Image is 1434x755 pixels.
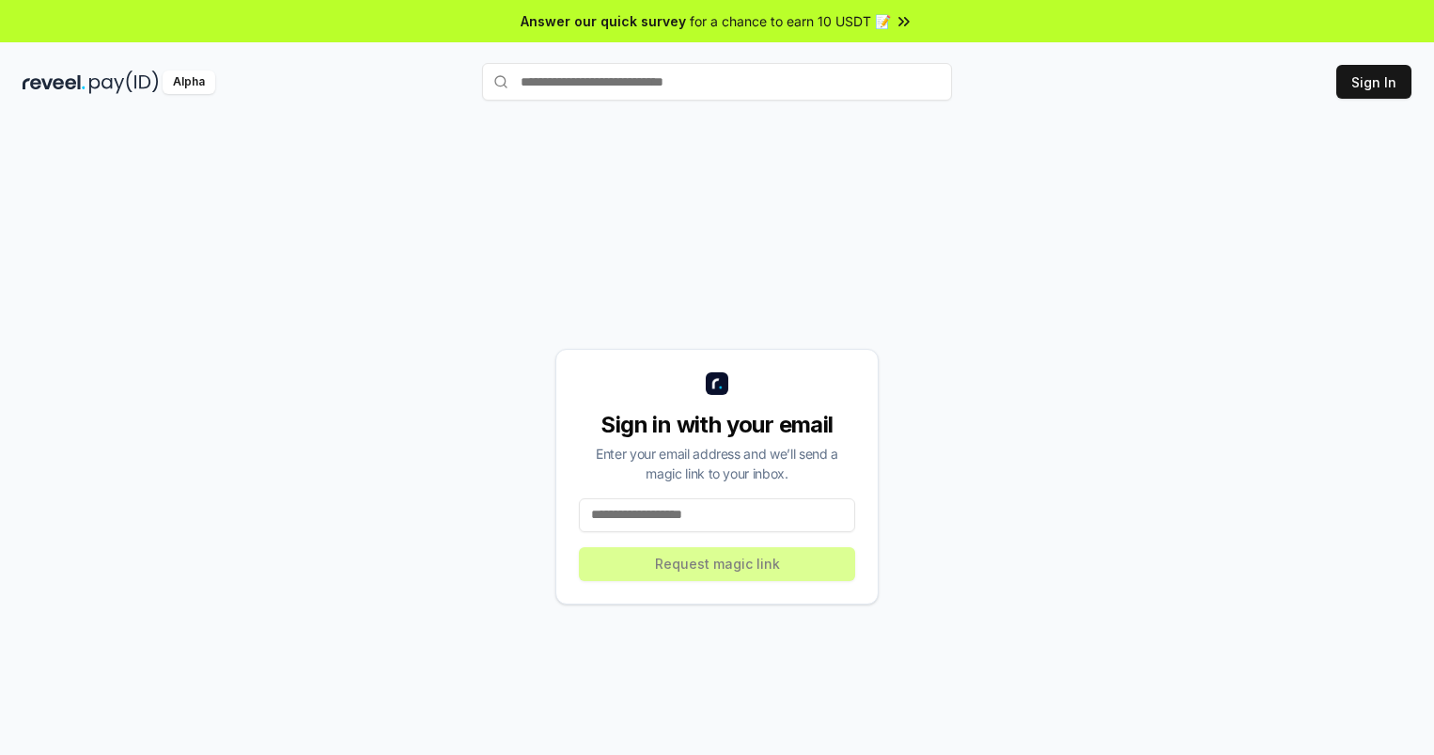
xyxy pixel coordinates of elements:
div: Sign in with your email [579,410,855,440]
div: Alpha [163,71,215,94]
span: for a chance to earn 10 USDT 📝 [690,11,891,31]
img: reveel_dark [23,71,86,94]
div: Enter your email address and we’ll send a magic link to your inbox. [579,444,855,483]
img: pay_id [89,71,159,94]
img: logo_small [706,372,728,395]
span: Answer our quick survey [521,11,686,31]
button: Sign In [1336,65,1411,99]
